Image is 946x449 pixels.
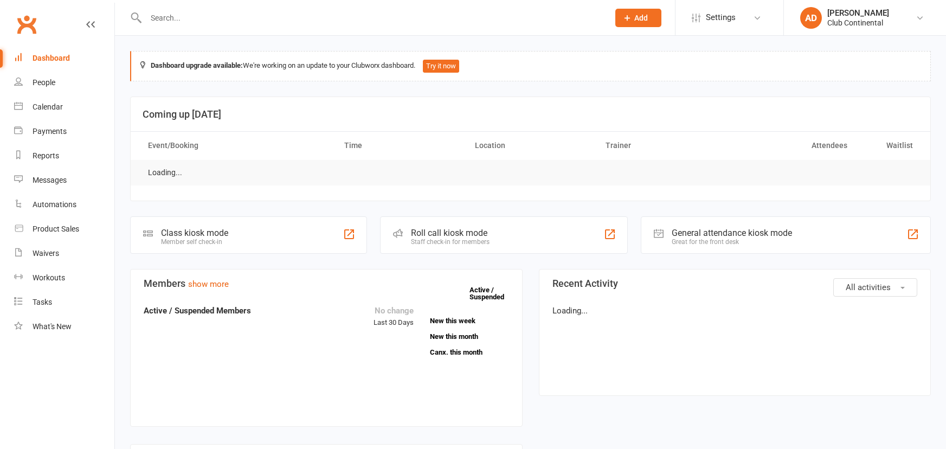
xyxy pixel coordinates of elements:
td: Loading... [138,160,192,185]
div: Workouts [33,273,65,282]
div: Product Sales [33,224,79,233]
a: Workouts [14,266,114,290]
a: Automations [14,193,114,217]
strong: Dashboard upgrade available: [151,61,243,69]
a: Canx. this month [430,349,509,356]
div: Waivers [33,249,59,258]
a: Messages [14,168,114,193]
div: Roll call kiosk mode [411,228,490,238]
a: Calendar [14,95,114,119]
a: People [14,70,114,95]
button: Try it now [423,60,459,73]
div: People [33,78,55,87]
h3: Members [144,278,509,289]
div: Tasks [33,298,52,306]
a: Clubworx [13,11,40,38]
a: Active / Suspended [469,278,517,309]
th: Waitlist [857,132,923,159]
div: Member self check-in [161,238,228,246]
a: New this week [430,317,509,324]
span: All activities [846,283,891,292]
th: Trainer [596,132,726,159]
a: Product Sales [14,217,114,241]
th: Time [334,132,465,159]
a: Dashboard [14,46,114,70]
div: Dashboard [33,54,70,62]
div: AD [800,7,822,29]
a: New this month [430,333,509,340]
div: Reports [33,151,59,160]
div: [PERSON_NAME] [827,8,889,18]
div: Calendar [33,102,63,111]
h3: Coming up [DATE] [143,109,918,120]
a: Tasks [14,290,114,315]
div: What's New [33,322,72,331]
button: Add [615,9,661,27]
h3: Recent Activity [552,278,918,289]
span: Settings [706,5,736,30]
div: Club Continental [827,18,889,28]
div: We're working on an update to your Clubworx dashboard. [130,51,931,81]
div: Class kiosk mode [161,228,228,238]
button: All activities [833,278,917,297]
th: Event/Booking [138,132,334,159]
div: Great for the front desk [672,238,792,246]
a: show more [188,279,229,289]
div: Messages [33,176,67,184]
p: Loading... [552,304,918,317]
span: Add [634,14,648,22]
div: Payments [33,127,67,136]
a: Payments [14,119,114,144]
a: Reports [14,144,114,168]
div: No change [374,304,414,317]
div: General attendance kiosk mode [672,228,792,238]
div: Automations [33,200,76,209]
th: Location [465,132,596,159]
div: Staff check-in for members [411,238,490,246]
th: Attendees [726,132,857,159]
input: Search... [143,10,601,25]
div: Last 30 Days [374,304,414,329]
a: Waivers [14,241,114,266]
a: What's New [14,315,114,339]
strong: Active / Suspended Members [144,306,251,316]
